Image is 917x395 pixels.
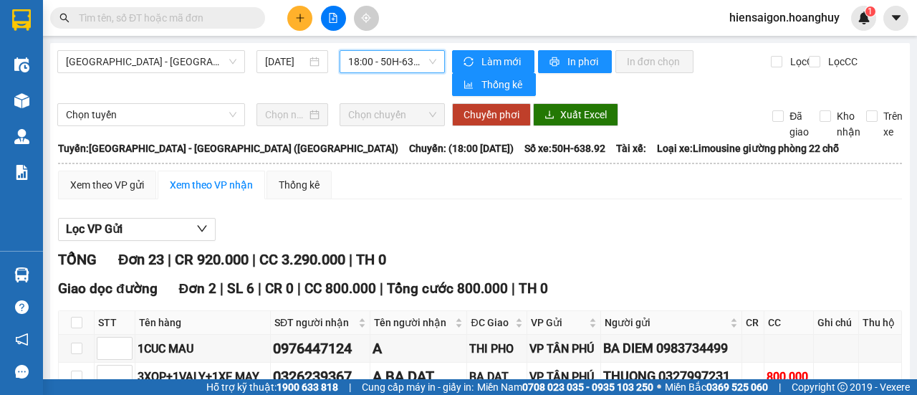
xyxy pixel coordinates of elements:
[259,251,345,268] span: CC 3.290.000
[135,311,271,335] th: Tên hàng
[59,13,69,23] span: search
[560,107,607,123] span: Xuất Excel
[14,57,29,72] img: warehouse-icon
[304,280,376,297] span: CC 800.000
[531,315,587,330] span: VP Gửi
[883,6,908,31] button: caret-down
[878,108,908,140] span: Trên xe
[373,366,465,388] div: A BA DAT
[519,280,548,297] span: TH 0
[370,363,468,391] td: A BA DAT
[220,280,224,297] span: |
[464,80,476,91] span: bar-chart
[657,384,661,390] span: ⚪️
[477,379,653,395] span: Miền Nam
[15,300,29,314] span: question-circle
[469,340,524,358] div: THI PHO
[544,110,554,121] span: download
[616,141,646,156] span: Tài xế:
[170,177,253,193] div: Xem theo VP nhận
[814,311,859,335] th: Ghi chú
[206,379,338,395] span: Hỗ trợ kỹ thuật:
[657,141,839,156] span: Loại xe: Limousine giường phòng 22 chỗ
[452,50,534,73] button: syncLàm mới
[118,251,164,268] span: Đơn 23
[868,6,873,16] span: 1
[471,315,512,330] span: ĐC Giao
[175,251,249,268] span: CR 920.000
[524,141,605,156] span: Số xe: 50H-638.92
[615,50,693,73] button: In đơn chọn
[784,54,822,70] span: Lọc CR
[271,335,370,363] td: 0976447124
[890,11,903,24] span: caret-down
[603,338,739,358] div: BA DIEM 0983734499
[452,73,536,96] button: bar-chartThống kê
[58,251,97,268] span: TỔNG
[277,381,338,393] strong: 1900 633 818
[252,251,256,268] span: |
[865,6,875,16] sup: 1
[522,381,653,393] strong: 0708 023 035 - 0935 103 250
[831,108,866,140] span: Kho nhận
[356,251,386,268] span: TH 0
[527,335,602,363] td: VP TÂN PHÚ
[138,340,268,358] div: 1CUC MAU
[538,50,612,73] button: printerIn phơi
[95,311,135,335] th: STT
[70,177,144,193] div: Xem theo VP gửi
[227,280,254,297] span: SL 6
[481,54,523,70] span: Làm mới
[361,13,371,23] span: aim
[764,311,814,335] th: CC
[373,338,465,360] div: A
[529,340,599,358] div: VP TÂN PHÚ
[58,280,158,297] span: Giao dọc đường
[370,335,468,363] td: A
[822,54,860,70] span: Lọc CC
[12,9,31,31] img: logo-vxr
[567,54,600,70] span: In phơi
[665,379,768,395] span: Miền Bắc
[58,218,216,241] button: Lọc VP Gửi
[549,57,562,68] span: printer
[349,379,351,395] span: |
[469,368,524,386] div: BA DAT
[66,220,123,238] span: Lọc VP Gửi
[529,368,599,386] div: VP TÂN PHÚ
[14,129,29,144] img: warehouse-icon
[66,104,236,125] span: Chọn tuyến
[784,108,815,140] span: Đã giao
[512,280,515,297] span: |
[265,107,307,123] input: Chọn ngày
[409,141,514,156] span: Chuyến: (18:00 [DATE])
[362,379,474,395] span: Cung cấp máy in - giấy in:
[349,251,352,268] span: |
[858,11,870,24] img: icon-new-feature
[14,165,29,180] img: solution-icon
[273,366,368,388] div: 0326239367
[779,379,781,395] span: |
[196,223,208,234] span: down
[287,6,312,31] button: plus
[354,6,379,31] button: aim
[179,280,217,297] span: Đơn 2
[348,104,436,125] span: Chọn chuyến
[279,177,320,193] div: Thống kê
[387,280,508,297] span: Tổng cước 800.000
[374,315,453,330] span: Tên người nhận
[348,51,436,72] span: 18:00 - 50H-638.92
[321,6,346,31] button: file-add
[464,57,476,68] span: sync
[265,54,307,70] input: 12/10/2025
[271,363,370,391] td: 0326239367
[66,51,236,72] span: Sài Gòn - Quảng Ngãi (Hàng Hoá)
[273,338,368,360] div: 0976447124
[605,315,726,330] span: Người gửi
[837,382,848,392] span: copyright
[859,311,902,335] th: Thu hộ
[481,77,524,92] span: Thống kê
[295,13,305,23] span: plus
[706,381,768,393] strong: 0369 525 060
[14,267,29,282] img: warehouse-icon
